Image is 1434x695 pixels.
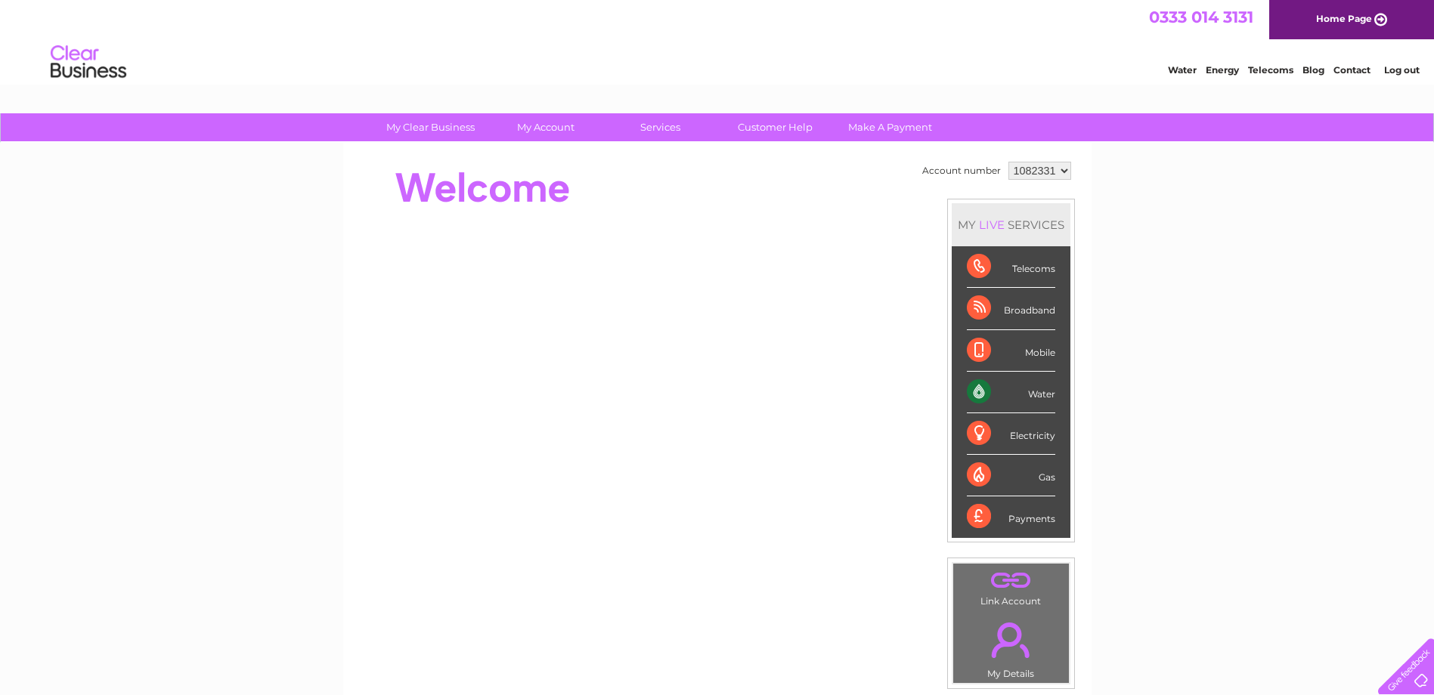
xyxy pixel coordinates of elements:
[957,613,1065,666] a: .
[952,563,1070,610] td: Link Account
[1384,64,1420,76] a: Log out
[598,113,723,141] a: Services
[967,413,1055,455] div: Electricity
[967,496,1055,537] div: Payments
[368,113,493,141] a: My Clear Business
[957,567,1065,594] a: .
[967,330,1055,372] div: Mobile
[1333,64,1371,76] a: Contact
[1168,64,1197,76] a: Water
[713,113,838,141] a: Customer Help
[50,39,127,85] img: logo.png
[1248,64,1293,76] a: Telecoms
[1302,64,1324,76] a: Blog
[967,246,1055,288] div: Telecoms
[952,610,1070,684] td: My Details
[967,372,1055,413] div: Water
[976,218,1008,232] div: LIVE
[967,455,1055,496] div: Gas
[361,8,1075,73] div: Clear Business is a trading name of Verastar Limited (registered in [GEOGRAPHIC_DATA] No. 3667643...
[918,158,1005,184] td: Account number
[952,203,1070,246] div: MY SERVICES
[1149,8,1253,26] a: 0333 014 3131
[483,113,608,141] a: My Account
[967,288,1055,329] div: Broadband
[828,113,952,141] a: Make A Payment
[1206,64,1239,76] a: Energy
